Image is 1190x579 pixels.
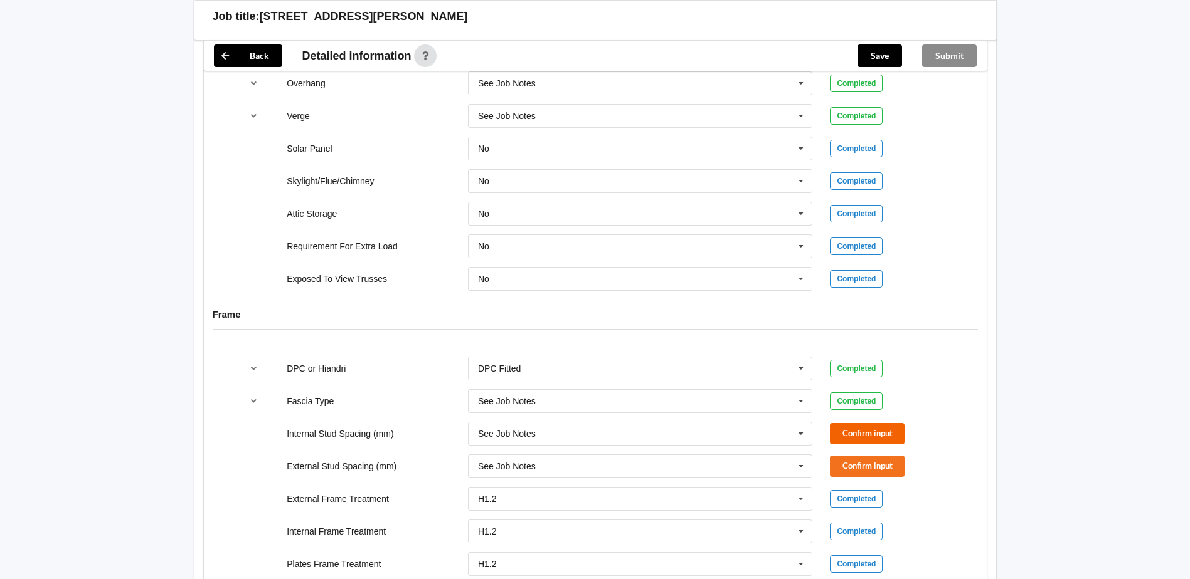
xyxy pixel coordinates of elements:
label: External Stud Spacing (mm) [287,461,396,471]
label: DPC or Hiandri [287,363,346,373]
label: Requirement For Extra Load [287,241,398,251]
div: Completed [830,140,883,157]
div: No [478,242,489,251]
button: Confirm input [830,456,905,476]
div: Completed [830,555,883,573]
div: Completed [830,392,883,410]
div: No [478,274,489,283]
div: See Job Notes [478,429,536,438]
label: Solar Panel [287,143,332,154]
div: Completed [830,172,883,190]
div: See Job Notes [478,112,536,120]
div: Completed [830,205,883,222]
label: Verge [287,111,310,121]
div: H1.2 [478,560,497,568]
label: Fascia Type [287,396,334,406]
div: Completed [830,107,883,125]
button: Confirm input [830,423,905,444]
div: See Job Notes [478,462,536,471]
label: Internal Frame Treatment [287,526,386,536]
button: reference-toggle [242,357,266,380]
button: reference-toggle [242,390,266,412]
div: DPC Fitted [478,364,521,373]
div: No [478,177,489,185]
label: Skylight/Flue/Chimney [287,176,374,186]
label: Overhang [287,78,325,88]
div: Completed [830,523,883,540]
div: See Job Notes [478,79,536,88]
span: Detailed information [302,50,412,61]
h4: Frame [213,308,978,320]
h3: [STREET_ADDRESS][PERSON_NAME] [260,9,468,24]
label: Exposed To View Trusses [287,274,387,284]
h3: Job title: [213,9,260,24]
div: No [478,209,489,218]
label: Attic Storage [287,209,337,219]
div: Completed [830,75,883,92]
div: No [478,144,489,153]
button: reference-toggle [242,105,266,127]
div: H1.2 [478,494,497,503]
div: H1.2 [478,527,497,536]
div: Completed [830,490,883,508]
button: reference-toggle [242,72,266,95]
div: Completed [830,270,883,288]
div: See Job Notes [478,397,536,405]
div: Completed [830,360,883,377]
label: Internal Stud Spacing (mm) [287,429,393,439]
button: Save [858,44,902,67]
label: Plates Frame Treatment [287,559,381,569]
label: External Frame Treatment [287,494,389,504]
div: Completed [830,237,883,255]
button: Back [214,44,282,67]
